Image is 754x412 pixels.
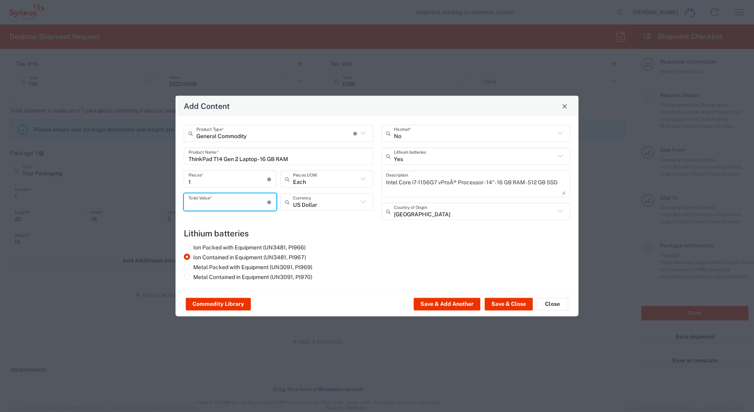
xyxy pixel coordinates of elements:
h4: Lithium batteries [184,228,570,238]
button: Close [537,298,568,311]
label: Ion Packed with Equipment (UN3481, PI966) [184,244,306,251]
h4: Add Content [184,100,230,112]
button: Save & Add Another [414,298,480,311]
label: Metal Contained in Equipment (UN3091, PI970) [184,273,312,281]
button: Close [559,101,570,112]
button: Commodity Library [186,298,251,311]
button: Save & Close [485,298,533,311]
label: Metal Packed with Equipment (UN3091, PI969) [184,264,312,271]
label: Ion Contained in Equipment (UN3481, PI967) [184,254,306,261]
